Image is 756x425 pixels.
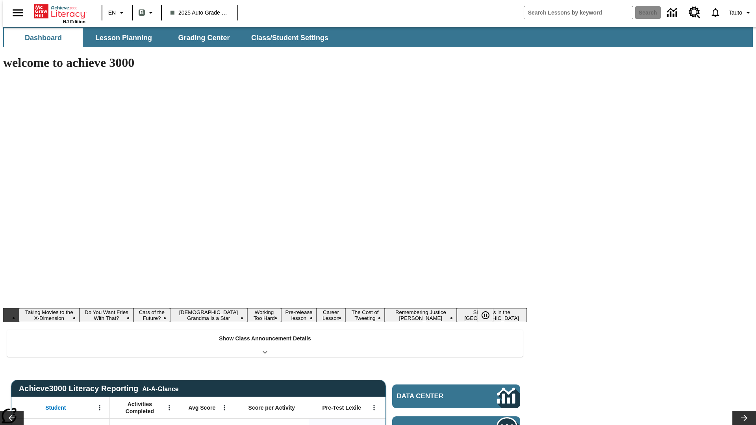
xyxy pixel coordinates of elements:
button: Slide 7 Career Lesson [317,308,345,322]
button: Slide 6 Pre-release lesson [281,308,317,322]
div: Home [34,3,85,24]
span: Data Center [397,392,471,400]
button: Dashboard [4,28,83,47]
span: Student [45,404,66,411]
div: SubNavbar [3,27,753,47]
a: Data Center [662,2,684,24]
span: 2025 Auto Grade 1 B [170,9,229,17]
input: search field [524,6,633,19]
span: Activities Completed [114,401,166,415]
button: Boost Class color is gray green. Change class color [135,6,159,20]
p: Show Class Announcement Details [219,334,311,343]
button: Open Menu [368,402,380,414]
button: Slide 3 Cars of the Future? [133,308,170,322]
button: Lesson Planning [84,28,163,47]
button: Language: EN, Select a language [105,6,130,20]
button: Open side menu [6,1,30,24]
a: Resource Center, Will open in new tab [684,2,705,23]
span: Achieve3000 Literacy Reporting [19,384,179,393]
span: NJ Edition [63,19,85,24]
button: Grading Center [165,28,243,47]
div: At-A-Glance [142,384,178,393]
button: Open Menu [163,402,175,414]
span: Score per Activity [248,404,295,411]
span: B [140,7,144,17]
span: Tauto [729,9,742,17]
a: Notifications [705,2,726,23]
button: Slide 5 Working Too Hard [247,308,281,322]
button: Slide 9 Remembering Justice O'Connor [385,308,456,322]
span: Pre-Test Lexile [322,404,361,411]
button: Open Menu [219,402,230,414]
a: Data Center [392,384,520,408]
button: Slide 1 Taking Movies to the X-Dimension [19,308,80,322]
button: Slide 4 South Korean Grandma Is a Star [170,308,247,322]
a: Home [34,4,85,19]
span: Avg Score [188,404,215,411]
span: EN [108,9,116,17]
h1: welcome to achieve 3000 [3,55,527,70]
button: Lesson carousel, Next [732,411,756,425]
button: Open Menu [94,402,106,414]
div: Show Class Announcement Details [7,330,523,357]
button: Pause [478,308,493,322]
button: Slide 10 Sleepless in the Animal Kingdom [457,308,527,322]
button: Profile/Settings [726,6,756,20]
div: SubNavbar [3,28,335,47]
div: Pause [478,308,501,322]
button: Slide 2 Do You Want Fries With That? [80,308,133,322]
button: Slide 8 The Cost of Tweeting [345,308,385,322]
button: Class/Student Settings [245,28,335,47]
